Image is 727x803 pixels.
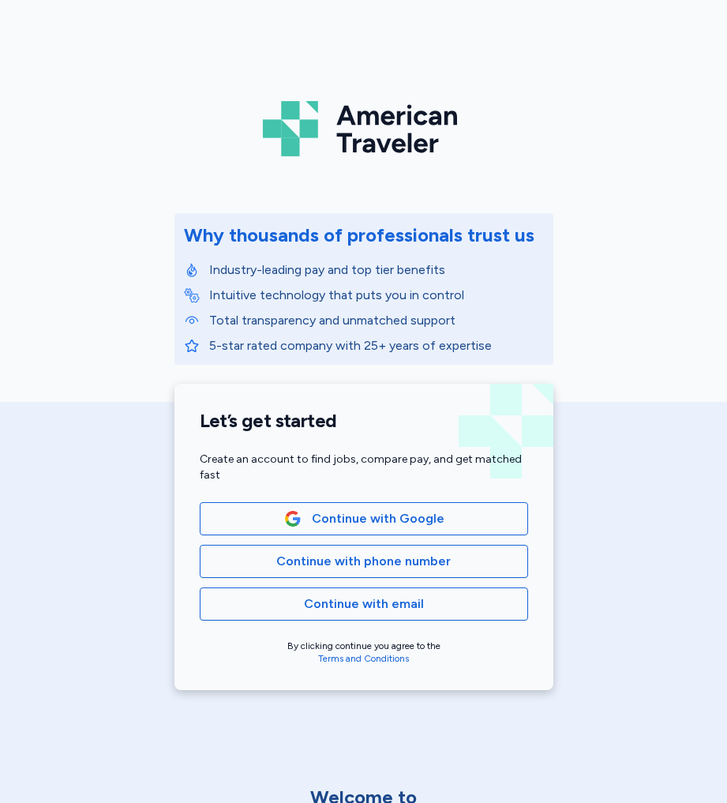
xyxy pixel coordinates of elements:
button: Google LogoContinue with Google [200,502,528,535]
span: Continue with email [304,595,424,614]
p: Industry-leading pay and top tier benefits [209,261,544,280]
div: By clicking continue you agree to the [200,640,528,665]
h1: Let’s get started [200,409,528,433]
img: Google Logo [284,510,302,527]
img: Logo [263,95,465,163]
p: Intuitive technology that puts you in control [209,286,544,305]
button: Continue with email [200,587,528,621]
div: Why thousands of professionals trust us [184,223,534,248]
span: Continue with Google [312,509,444,528]
p: Total transparency and unmatched support [209,311,544,330]
a: Terms and Conditions [318,653,409,664]
button: Continue with phone number [200,545,528,578]
p: 5-star rated company with 25+ years of expertise [209,336,544,355]
div: Create an account to find jobs, compare pay, and get matched fast [200,452,528,483]
span: Continue with phone number [276,552,451,571]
